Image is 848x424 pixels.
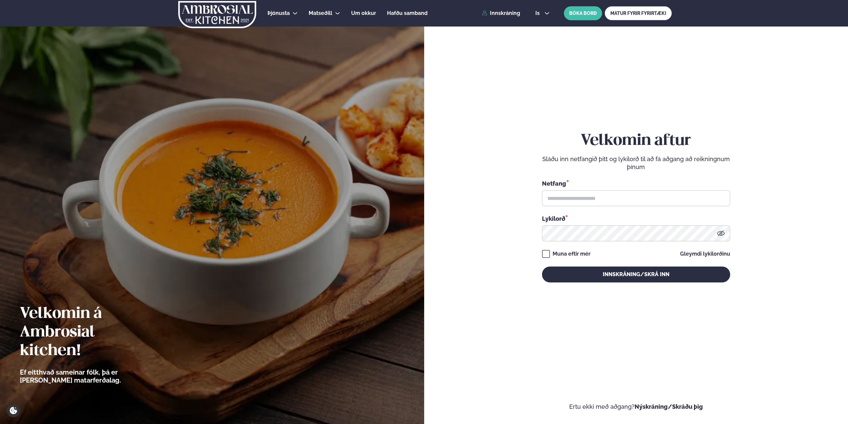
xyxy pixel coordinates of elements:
[542,179,730,188] div: Netfang
[268,9,290,17] a: Þjónusta
[635,403,703,410] a: Nýskráning/Skráðu þig
[351,9,376,17] a: Um okkur
[309,10,332,16] span: Matseðill
[542,267,730,282] button: Innskráning/Skrá inn
[268,10,290,16] span: Þjónusta
[530,11,555,16] button: is
[542,132,730,150] h2: Velkomin aftur
[351,10,376,16] span: Um okkur
[309,9,332,17] a: Matseðill
[387,10,427,16] span: Hafðu samband
[605,6,672,20] a: MATUR FYRIR FYRIRTÆKI
[542,155,730,171] p: Sláðu inn netfangið þitt og lykilorð til að fá aðgang að reikningnum þínum
[387,9,427,17] a: Hafðu samband
[542,214,730,223] div: Lykilorð
[20,368,158,384] p: Ef eitthvað sameinar fólk, þá er [PERSON_NAME] matarferðalag.
[444,403,828,411] p: Ertu ekki með aðgang?
[178,1,257,28] img: logo
[20,305,158,360] h2: Velkomin á Ambrosial kitchen!
[680,251,730,257] a: Gleymdi lykilorðinu
[564,6,602,20] button: BÓKA BORÐ
[482,10,520,16] a: Innskráning
[7,404,20,417] a: Cookie settings
[535,11,542,16] span: is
